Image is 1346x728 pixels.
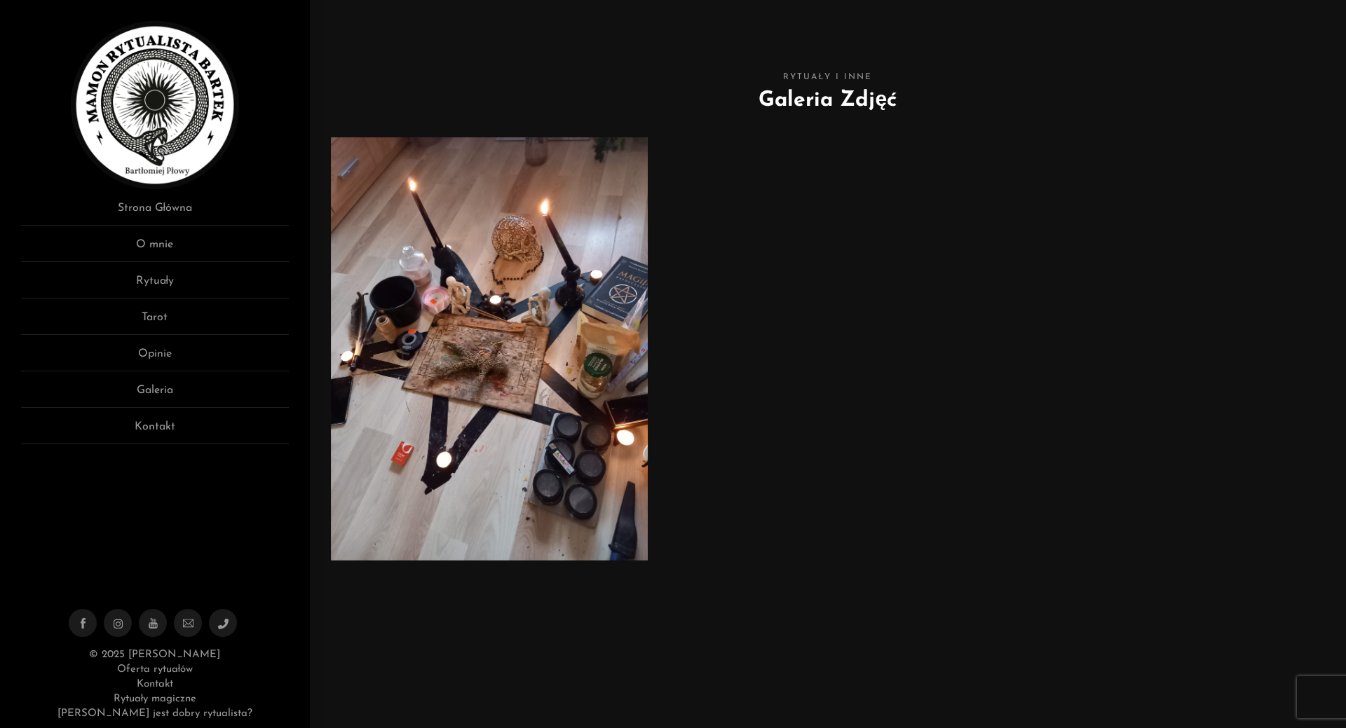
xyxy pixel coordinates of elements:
a: Opinie [21,345,289,371]
a: O mnie [21,236,289,262]
a: Galeria [21,382,289,408]
a: Kontakt [137,679,173,689]
h2: Galeria Zdjęć [331,85,1325,116]
a: Kontakt [21,418,289,444]
a: [PERSON_NAME] jest dobry rytualista? [57,708,252,719]
a: Oferta rytuałów [117,664,193,675]
span: Rytuały i inne [331,70,1325,85]
a: Rytuały magiczne [114,694,196,704]
a: Tarot [21,309,289,335]
a: Strona Główna [21,200,289,226]
a: Rytuały [21,273,289,298]
img: Rytualista Bartek [71,21,239,189]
